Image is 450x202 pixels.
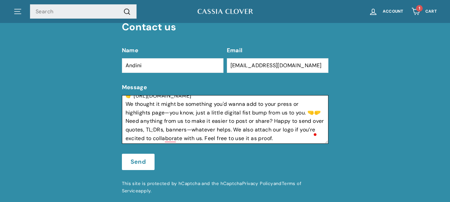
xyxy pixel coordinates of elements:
button: Send [122,154,155,170]
input: Search [30,4,137,19]
textarea: To enrich screen reader interactions, please activate Accessibility in Grammarly extension settings [122,95,328,144]
a: Cart [407,2,441,21]
span: Cart [425,9,437,14]
label: Email [227,46,328,55]
a: Privacy Policy [242,181,273,186]
a: Account [365,2,407,21]
span: Account [383,9,403,14]
h2: Contact us [122,22,328,33]
label: Name [122,46,224,55]
span: 1 [419,6,420,11]
p: This site is protected by hCaptcha and the hCaptcha and apply. [122,180,328,195]
label: Message [122,83,328,92]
